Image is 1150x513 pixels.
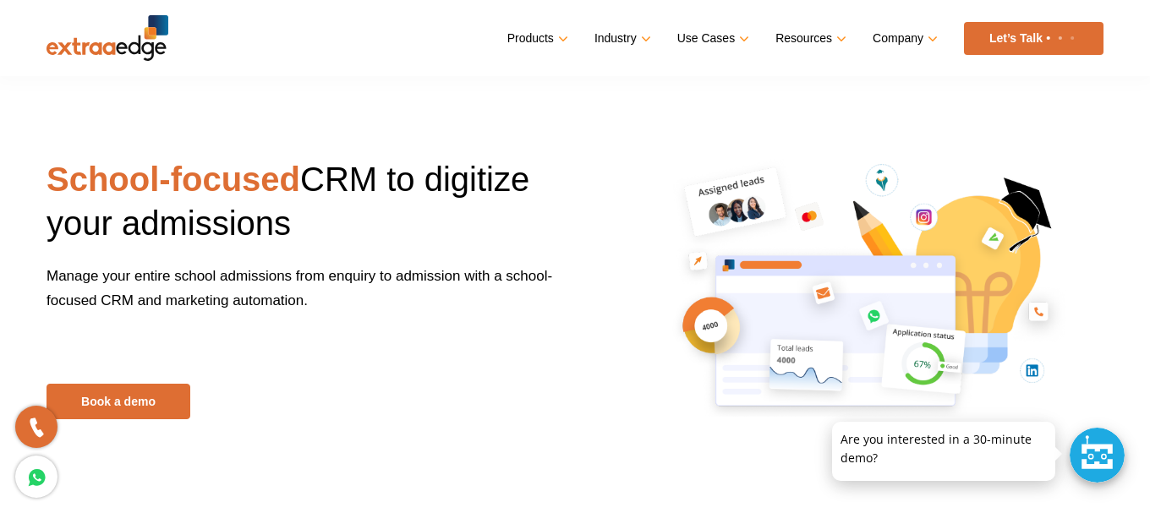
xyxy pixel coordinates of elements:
a: Book a demo [47,384,190,419]
p: Manage your entire school admissions from enquiry to admission with a school-focused CRM and mark... [47,264,562,336]
img: school-focused-crm [652,141,1093,435]
a: Industry [594,26,648,51]
a: Company [873,26,934,51]
h1: CRM to digitize your admissions [47,157,562,264]
div: Chat [1070,428,1125,483]
strong: School-focused [47,161,300,198]
a: Products [507,26,565,51]
a: Let’s Talk [964,22,1103,55]
a: Use Cases [677,26,746,51]
a: Resources [775,26,843,51]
